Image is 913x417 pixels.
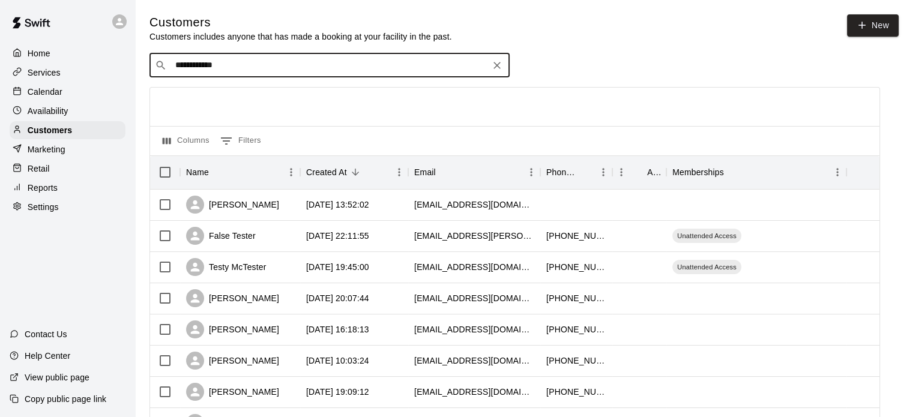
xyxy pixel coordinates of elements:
div: False Tester [186,227,256,245]
div: +17059418206 [546,323,606,335]
div: Age [612,155,666,189]
div: 2025-09-13 19:45:00 [306,261,369,273]
button: Clear [489,57,505,74]
div: Memberships [666,155,846,189]
div: 2025-09-13 22:11:55 [306,230,369,242]
div: [PERSON_NAME] [186,196,279,214]
p: Retail [28,163,50,175]
p: Customers includes anyone that has made a booking at your facility in the past. [149,31,452,43]
div: Email [408,155,540,189]
div: kerrilu@hotmail.com [414,292,534,304]
div: Unattended Access [672,260,741,274]
p: Availability [28,105,68,117]
div: +17059892199 [546,386,606,398]
div: Name [186,155,209,189]
button: Select columns [160,131,212,151]
div: +18073554554 [546,230,606,242]
p: Home [28,47,50,59]
div: Created At [306,155,347,189]
a: Reports [10,179,125,197]
p: Copy public page link [25,393,106,405]
div: +18073554554 [546,261,606,273]
div: Search customers by name or email [149,53,510,77]
p: Calendar [28,86,62,98]
p: Settings [28,201,59,213]
div: +17059925274 [546,355,606,367]
div: Phone Number [546,155,577,189]
div: 2025-08-23 10:03:24 [306,355,369,367]
div: Created At [300,155,408,189]
div: mirfriscola@yahoo.ca [414,199,534,211]
p: View public page [25,371,89,383]
button: Sort [347,164,364,181]
span: Unattended Access [672,231,741,241]
button: Menu [282,163,300,181]
div: 2025-08-24 16:18:13 [306,323,369,335]
div: Unattended Access [672,229,741,243]
div: Name [180,155,300,189]
p: Help Center [25,350,70,362]
div: Testy McTester [186,258,266,276]
button: Menu [522,163,540,181]
p: Customers [28,124,72,136]
a: Customers [10,121,125,139]
div: Phone Number [540,155,612,189]
div: [PERSON_NAME] [186,352,279,370]
button: Sort [724,164,741,181]
p: Reports [28,182,58,194]
div: +17059871151 [546,292,606,304]
a: Marketing [10,140,125,158]
div: 2025-10-10 13:52:02 [306,199,369,211]
button: Show filters [217,131,264,151]
div: [PERSON_NAME] [186,289,279,307]
p: Services [28,67,61,79]
button: Sort [436,164,453,181]
button: Menu [390,163,408,181]
button: Sort [577,164,594,181]
div: tylermorrar@hotmail.com [414,386,534,398]
a: Settings [10,198,125,216]
button: Sort [630,164,647,181]
div: Email [414,155,436,189]
div: [PERSON_NAME] [186,383,279,401]
a: Retail [10,160,125,178]
p: Contact Us [25,328,67,340]
button: Menu [612,163,630,181]
p: Marketing [28,143,65,155]
div: 2025-08-22 19:09:12 [306,386,369,398]
a: Availability [10,102,125,120]
a: Home [10,44,125,62]
div: sas@schoenauer.ca [414,230,534,242]
div: Age [647,155,660,189]
span: Unattended Access [672,262,741,272]
div: [PERSON_NAME] [186,320,279,338]
button: Sort [209,164,226,181]
button: Menu [828,163,846,181]
div: mkates25@hotmail.com [414,323,534,335]
div: Memberships [672,155,724,189]
div: mikeschoenauer@gmail.com [414,261,534,273]
div: csryan256@gmail.com [414,355,534,367]
div: 2025-08-26 20:07:44 [306,292,369,304]
button: Menu [594,163,612,181]
a: Services [10,64,125,82]
h5: Customers [149,14,452,31]
a: New [847,14,899,37]
a: Calendar [10,83,125,101]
